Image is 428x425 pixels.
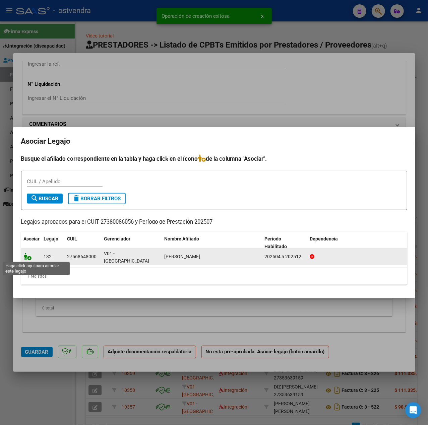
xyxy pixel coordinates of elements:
[65,232,102,254] datatable-header-cell: CUIL
[21,154,407,163] h4: Busque el afiliado correspondiente en la tabla y haga click en el ícono de la columna "Asociar".
[21,135,407,148] h2: Asociar Legajo
[162,232,262,254] datatable-header-cell: Nombre Afiliado
[67,236,77,241] span: CUIL
[44,236,59,241] span: Legajo
[262,232,307,254] datatable-header-cell: Periodo Habilitado
[165,236,199,241] span: Nombre Afiliado
[41,232,65,254] datatable-header-cell: Legajo
[104,236,131,241] span: Gerenciador
[307,232,407,254] datatable-header-cell: Dependencia
[310,236,338,241] span: Dependencia
[21,232,41,254] datatable-header-cell: Asociar
[67,253,97,261] div: 27568648000
[31,196,59,202] span: Buscar
[405,402,421,418] div: Open Intercom Messenger
[264,236,287,249] span: Periodo Habilitado
[24,236,40,241] span: Asociar
[44,254,52,259] span: 132
[73,194,81,202] mat-icon: delete
[21,218,407,226] p: Legajos aprobados para el CUIT 27380086056 y Período de Prestación 202507
[68,193,126,204] button: Borrar Filtros
[165,254,200,259] span: CASTILLO VICTORIA DAMARYS
[73,196,121,202] span: Borrar Filtros
[31,194,39,202] mat-icon: search
[21,268,407,285] div: 1 registros
[264,253,304,261] div: 202504 a 202512
[104,251,149,264] span: V01 - [GEOGRAPHIC_DATA]
[102,232,162,254] datatable-header-cell: Gerenciador
[27,194,63,204] button: Buscar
